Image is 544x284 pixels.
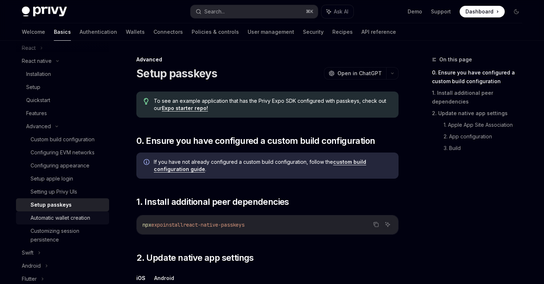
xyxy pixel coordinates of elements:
span: 0. Ensure you have configured a custom build configuration [136,135,375,147]
span: If you have not already configured a custom build configuration, follow the . [154,158,391,173]
div: Quickstart [26,96,50,105]
a: Customizing session persistence [16,224,109,246]
a: Installation [16,68,109,81]
a: Setup [16,81,109,94]
a: Setup apple login [16,172,109,185]
a: Setup passkeys [16,198,109,211]
a: Welcome [22,23,45,41]
a: User management [248,23,294,41]
button: Ask AI [321,5,353,18]
button: Search...⌘K [191,5,318,18]
a: Recipes [332,23,353,41]
a: 1. Apple App Site Association [444,119,528,131]
a: Configuring appearance [16,159,109,172]
span: 2. Update native app settings [136,252,254,264]
div: Features [26,109,47,118]
svg: Tip [144,98,149,105]
a: Configuring EVM networks [16,146,109,159]
a: 2. Update native app settings [432,107,528,119]
div: Setup [26,83,40,92]
a: 0. Ensure you have configured a custom build configuration [432,67,528,87]
a: Basics [54,23,71,41]
a: Authentication [80,23,117,41]
div: Advanced [26,122,51,131]
h1: Setup passkeys [136,67,217,80]
a: Dashboard [460,6,505,17]
div: Installation [26,70,51,78]
a: Policies & controls [192,23,239,41]
div: Configuring appearance [31,161,89,170]
span: ⌘ K [306,9,313,15]
button: Ask AI [383,220,392,229]
div: Swift [22,248,33,257]
div: Setup passkeys [31,200,72,209]
span: On this page [439,55,472,64]
div: React native [22,57,52,65]
a: Automatic wallet creation [16,211,109,224]
button: Toggle dark mode [511,6,522,17]
a: 1. Install additional peer dependencies [432,87,528,107]
div: Setup apple login [31,174,73,183]
span: react-native-passkeys [183,222,244,228]
a: Setting up Privy UIs [16,185,109,198]
a: API reference [361,23,396,41]
span: npx [143,222,151,228]
a: 2. App configuration [444,131,528,142]
a: Wallets [126,23,145,41]
div: Android [22,261,41,270]
span: 1. Install additional peer dependencies [136,196,289,208]
span: Open in ChatGPT [337,70,382,77]
div: Automatic wallet creation [31,214,90,222]
a: Demo [408,8,422,15]
span: expo [151,222,163,228]
a: Expo starter repo! [162,105,208,111]
svg: Info [144,159,151,166]
span: Ask AI [334,8,348,15]
div: Configuring EVM networks [31,148,95,157]
div: Custom build configuration [31,135,95,144]
div: Customizing session persistence [31,227,105,244]
div: Advanced [136,56,399,63]
div: Setting up Privy UIs [31,187,77,196]
a: Quickstart [16,94,109,107]
a: Custom build configuration [16,133,109,146]
div: Flutter [22,275,37,283]
span: Dashboard [465,8,493,15]
button: Copy the contents from the code block [371,220,381,229]
div: Search... [204,7,225,16]
a: 3. Build [444,142,528,154]
a: Connectors [153,23,183,41]
span: install [163,222,183,228]
a: Security [303,23,324,41]
a: Features [16,107,109,120]
img: dark logo [22,7,67,17]
span: To see an example application that has the Privy Expo SDK configured with passkeys, check out our [154,97,391,112]
a: Support [431,8,451,15]
button: Open in ChatGPT [324,67,386,80]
